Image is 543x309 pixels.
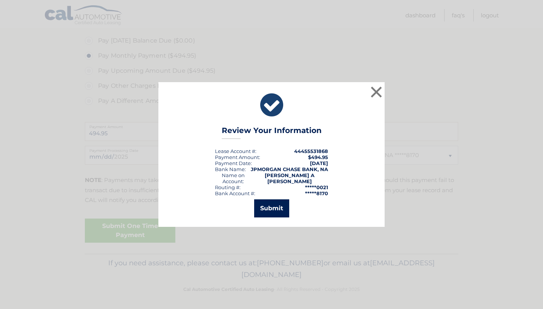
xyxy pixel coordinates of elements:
[222,126,322,139] h3: Review Your Information
[215,190,255,196] div: Bank Account #:
[215,160,251,166] span: Payment Date
[215,166,246,172] div: Bank Name:
[215,184,241,190] div: Routing #:
[369,84,384,99] button: ×
[310,160,328,166] span: [DATE]
[215,160,252,166] div: :
[308,154,328,160] span: $494.95
[294,148,328,154] strong: 44455531868
[215,154,260,160] div: Payment Amount:
[251,166,328,172] strong: JPMORGAN CHASE BANK, NA
[215,172,252,184] div: Name on Account:
[254,199,289,217] button: Submit
[265,172,314,184] strong: [PERSON_NAME] A [PERSON_NAME]
[215,148,256,154] div: Lease Account #:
